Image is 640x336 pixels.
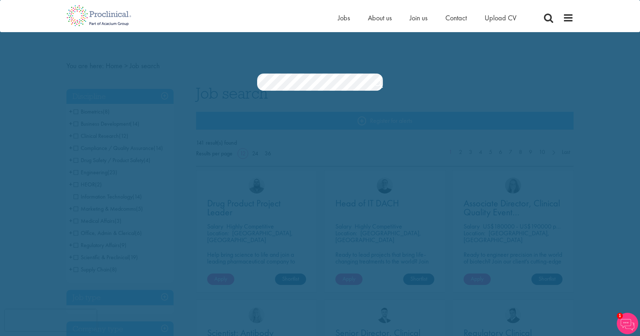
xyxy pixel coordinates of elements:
[338,13,350,22] a: Jobs
[485,13,516,22] a: Upload CV
[368,13,392,22] a: About us
[445,13,467,22] a: Contact
[410,13,427,22] a: Join us
[617,313,638,334] img: Chatbot
[617,313,623,319] span: 1
[374,77,383,91] a: Job search submit button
